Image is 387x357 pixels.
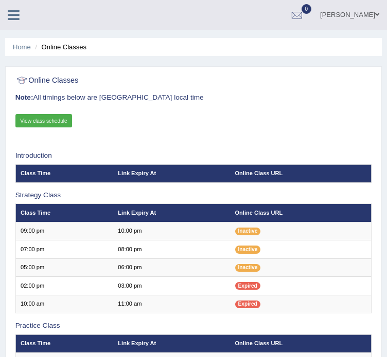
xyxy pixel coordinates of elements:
td: 09:00 pm [15,222,113,240]
th: Online Class URL [230,164,372,182]
h3: Introduction [15,152,372,160]
h3: Strategy Class [15,192,372,199]
a: View class schedule [15,114,73,127]
a: Home [13,43,31,51]
th: Class Time [15,164,113,182]
td: 10:00 pm [113,222,230,240]
h3: Practice Class [15,322,372,330]
th: Online Class URL [230,334,372,352]
span: Inactive [235,246,261,253]
th: Class Time [15,334,113,352]
th: Class Time [15,204,113,222]
td: 02:00 pm [15,277,113,295]
span: Expired [235,300,260,308]
td: 06:00 pm [113,258,230,276]
td: 10:00 am [15,295,113,313]
th: Link Expiry At [113,334,230,352]
td: 11:00 am [113,295,230,313]
span: 0 [302,4,312,14]
td: 03:00 pm [113,277,230,295]
td: 05:00 pm [15,258,113,276]
h3: All timings below are [GEOGRAPHIC_DATA] local time [15,94,372,102]
th: Online Class URL [230,204,372,222]
span: Expired [235,282,260,290]
h2: Online Classes [15,74,236,87]
span: Inactive [235,228,261,235]
li: Online Classes [32,42,86,52]
th: Link Expiry At [113,204,230,222]
th: Link Expiry At [113,164,230,182]
span: Inactive [235,264,261,272]
b: Note: [15,93,33,101]
td: 08:00 pm [113,240,230,258]
td: 07:00 pm [15,240,113,258]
